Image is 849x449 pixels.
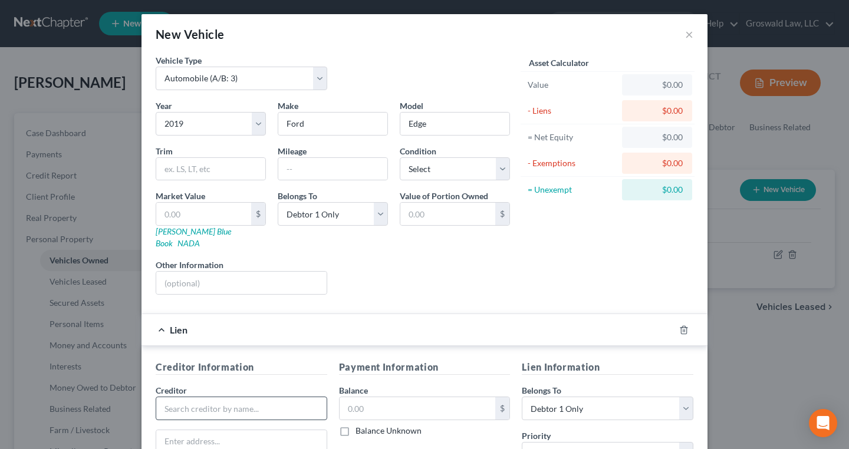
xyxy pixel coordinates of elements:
label: Other Information [156,259,223,271]
span: Belongs To [278,191,317,201]
label: Balance Unknown [356,425,422,437]
label: Asset Calculator [529,57,589,69]
h5: Payment Information [339,360,511,375]
div: - Liens [528,105,617,117]
span: Priority [522,431,551,441]
label: Year [156,100,172,112]
input: ex. LS, LT, etc [156,158,265,180]
span: Creditor [156,385,187,395]
input: (optional) [156,272,327,294]
label: Model [400,100,423,112]
label: Value of Portion Owned [400,190,488,202]
input: 0.00 [156,203,251,225]
input: ex. Nissan [278,113,387,135]
input: 0.00 [400,203,495,225]
label: Mileage [278,145,307,157]
input: ex. Altima [400,113,509,135]
a: [PERSON_NAME] Blue Book [156,226,231,248]
div: $ [251,203,265,225]
div: $0.00 [631,79,683,91]
input: -- [278,158,387,180]
div: $0.00 [631,184,683,196]
label: Balance [339,384,368,397]
input: 0.00 [340,397,496,420]
div: $ [495,203,509,225]
div: - Exemptions [528,157,617,169]
div: $0.00 [631,157,683,169]
div: Open Intercom Messenger [809,409,837,437]
label: Vehicle Type [156,54,202,67]
label: Trim [156,145,173,157]
span: Lien [170,324,187,335]
a: NADA [177,238,200,248]
div: $0.00 [631,131,683,143]
div: Value [528,79,617,91]
label: Market Value [156,190,205,202]
div: $ [495,397,509,420]
button: × [685,27,693,41]
div: $0.00 [631,105,683,117]
label: Condition [400,145,436,157]
input: Search creditor by name... [156,397,327,420]
div: New Vehicle [156,26,224,42]
div: = Unexempt [528,184,617,196]
div: = Net Equity [528,131,617,143]
h5: Creditor Information [156,360,327,375]
span: Belongs To [522,385,561,395]
h5: Lien Information [522,360,693,375]
span: Make [278,101,298,111]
